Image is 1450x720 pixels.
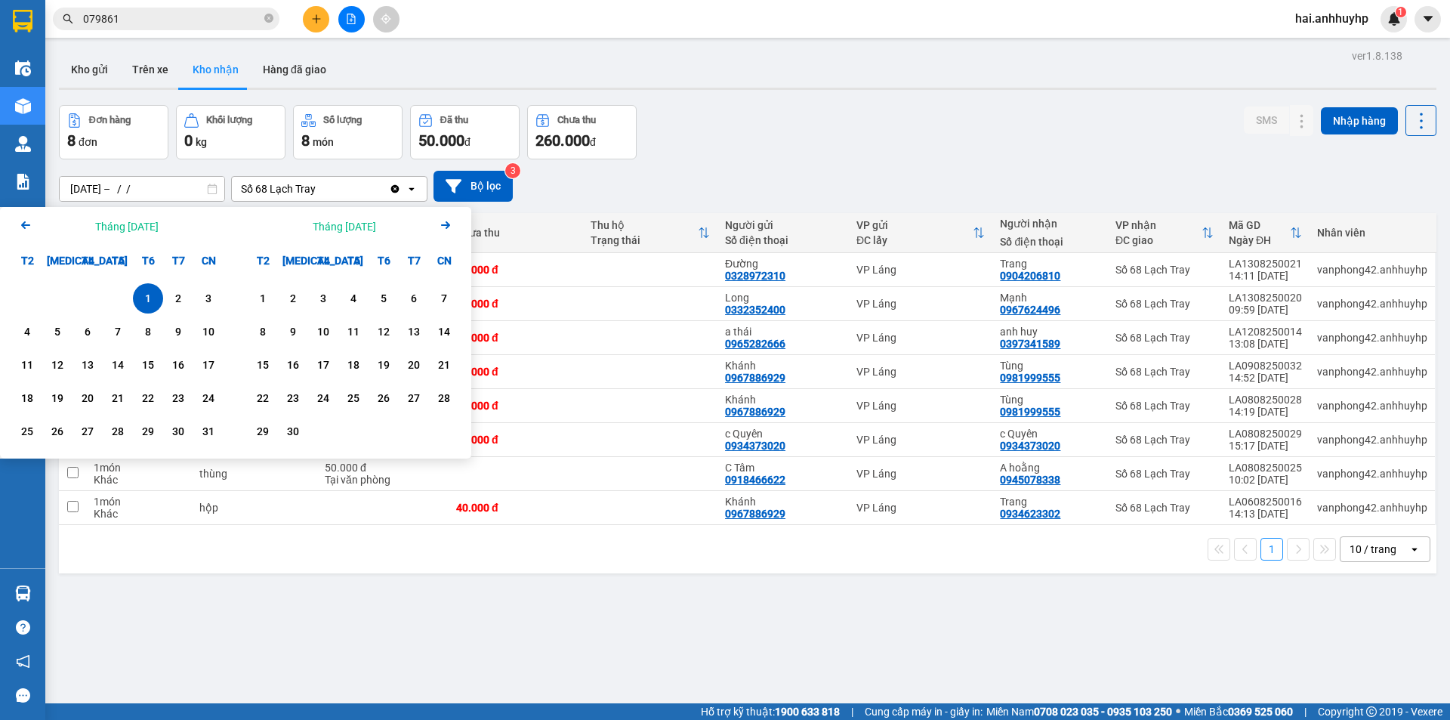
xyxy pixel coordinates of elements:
div: 15 [252,356,273,374]
div: 0332352400 [725,304,785,316]
img: warehouse-icon [15,586,31,601]
button: Kho nhận [180,51,251,88]
div: 27 [77,422,98,440]
div: Choose Chủ Nhật, tháng 08 17 2025. It's available. [193,350,224,380]
div: 15:17 [DATE] [1229,440,1302,452]
div: 10 / trang [1350,542,1396,557]
div: Choose Thứ Ba, tháng 08 12 2025. It's available. [42,350,72,380]
div: 2 [282,289,304,307]
div: a thái [725,326,841,338]
div: Khối lượng [206,115,252,125]
div: thùng [199,468,310,480]
div: Số 68 Lạch Tray [1115,366,1214,378]
div: Choose Thứ Hai, tháng 09 15 2025. It's available. [248,350,278,380]
svg: open [406,183,418,195]
div: 40.000 đ [456,366,575,378]
div: VP Láng [856,264,985,276]
div: 8 [252,323,273,341]
div: Choose Thứ Tư, tháng 09 10 2025. It's available. [308,317,338,347]
div: Long [725,292,841,304]
div: 16 [282,356,304,374]
div: 11 [17,356,38,374]
div: Choose Thứ Năm, tháng 09 11 2025. It's available. [338,317,369,347]
div: ver 1.8.138 [1352,48,1402,64]
div: Choose Thứ Năm, tháng 09 18 2025. It's available. [338,350,369,380]
div: Choose Thứ Năm, tháng 08 21 2025. It's available. [103,383,133,413]
div: 1 [137,289,159,307]
div: Choose Chủ Nhật, tháng 09 28 2025. It's available. [429,383,459,413]
div: Choose Thứ Năm, tháng 09 4 2025. It's available. [338,283,369,314]
div: 2 [168,289,189,307]
div: 0965282666 [725,338,785,350]
div: 1 món [94,462,184,474]
div: LA0808250025 [1229,462,1302,474]
button: Đã thu50.000đ [410,105,520,159]
div: 22 [137,389,159,407]
div: Tùng [1000,394,1100,406]
div: Tháng [DATE] [313,219,376,234]
img: solution-icon [15,174,31,190]
button: SMS [1244,107,1289,134]
div: T7 [163,246,193,276]
div: VP Láng [856,400,985,412]
div: Ngày ĐH [1229,234,1290,246]
div: 26 [47,422,68,440]
div: 0918466622 [725,474,785,486]
div: 5 [373,289,394,307]
div: Tháng [DATE] [95,219,159,234]
div: 3 [313,289,334,307]
div: Choose Thứ Sáu, tháng 08 8 2025. It's available. [133,317,163,347]
div: Choose Thứ Tư, tháng 08 20 2025. It's available. [72,383,103,413]
div: Choose Thứ Năm, tháng 08 14 2025. It's available. [103,350,133,380]
div: Choose Thứ Bảy, tháng 09 27 2025. It's available. [399,383,429,413]
button: Đơn hàng8đơn [59,105,168,159]
div: 0397341589 [1000,338,1060,350]
div: Choose Thứ Tư, tháng 08 27 2025. It's available. [72,416,103,447]
div: 18 [343,356,364,374]
div: 0967886929 [725,406,785,418]
img: warehouse-icon [15,136,31,152]
div: 23 [282,389,304,407]
div: Số điện thoại [1000,236,1100,248]
div: 0934373020 [725,440,785,452]
div: Số 68 Lạch Tray [1115,298,1214,310]
span: aim [381,14,391,24]
div: 10 [198,323,219,341]
div: Choose Thứ Bảy, tháng 08 23 2025. It's available. [163,383,193,413]
div: Choose Thứ Hai, tháng 08 4 2025. It's available. [12,317,42,347]
div: 5 [47,323,68,341]
div: Choose Thứ Tư, tháng 09 17 2025. It's available. [308,350,338,380]
div: 4 [17,323,38,341]
div: T2 [248,246,278,276]
button: Kho gửi [59,51,120,88]
div: 13:08 [DATE] [1229,338,1302,350]
div: 12 [373,323,394,341]
div: T7 [399,246,429,276]
div: 40.000 đ [456,400,575,412]
input: Selected Số 68 Lạch Tray. [317,181,319,196]
div: 0967624496 [1000,304,1060,316]
div: Choose Thứ Ba, tháng 08 19 2025. It's available. [42,383,72,413]
div: ĐC lấy [856,234,973,246]
div: Choose Thứ Sáu, tháng 08 29 2025. It's available. [133,416,163,447]
th: Toggle SortBy [1221,213,1310,253]
div: Đường [725,258,841,270]
div: LA0908250032 [1229,360,1302,372]
div: LA0808250028 [1229,394,1302,406]
div: Số 68 Lạch Tray [1115,468,1214,480]
button: Bộ lọc [433,171,513,202]
div: 22 [252,389,273,407]
div: 0328972310 [725,270,785,282]
div: Người nhận [1000,218,1100,230]
div: Choose Thứ Bảy, tháng 08 30 2025. It's available. [163,416,193,447]
div: 25 [343,389,364,407]
div: vanphong42.anhhuyhp [1317,366,1427,378]
span: 0 [184,131,193,150]
div: 19 [47,389,68,407]
span: hai.anhhuyhp [1283,9,1381,28]
div: 13 [77,356,98,374]
div: 27 [403,389,424,407]
div: LA1308250020 [1229,292,1302,304]
div: 24 [313,389,334,407]
div: 30 [282,422,304,440]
